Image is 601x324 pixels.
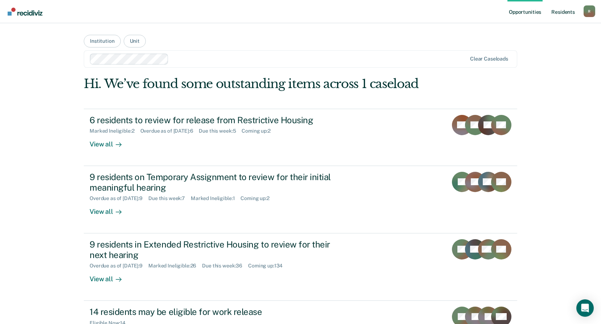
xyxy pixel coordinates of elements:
[90,172,344,193] div: 9 residents on Temporary Assignment to review for their initial meaningful hearing
[248,263,288,269] div: Coming up : 134
[84,233,517,301] a: 9 residents in Extended Restrictive Housing to review for their next hearingOverdue as of [DATE]:...
[140,128,199,134] div: Overdue as of [DATE] : 6
[8,8,42,16] img: Recidiviz
[84,109,517,166] a: 6 residents to review for release from Restrictive HousingMarked Ineligible:2Overdue as of [DATE]...
[90,195,148,202] div: Overdue as of [DATE] : 9
[84,76,431,91] div: Hi. We’ve found some outstanding items across 1 caseload
[90,263,148,269] div: Overdue as of [DATE] : 9
[90,115,344,125] div: 6 residents to review for release from Restrictive Housing
[576,299,594,317] div: Open Intercom Messenger
[90,202,130,216] div: View all
[90,307,344,317] div: 14 residents may be eligible for work release
[124,35,146,47] button: Unit
[199,128,242,134] div: Due this week : 5
[470,56,508,62] div: Clear caseloads
[84,35,120,47] button: Institution
[584,5,595,17] div: R
[148,195,191,202] div: Due this week : 7
[240,195,275,202] div: Coming up : 2
[84,166,517,233] a: 9 residents on Temporary Assignment to review for their initial meaningful hearingOverdue as of [...
[584,5,595,17] button: Profile dropdown button
[90,134,130,148] div: View all
[202,263,248,269] div: Due this week : 36
[191,195,240,202] div: Marked Ineligible : 1
[148,263,202,269] div: Marked Ineligible : 26
[242,128,276,134] div: Coming up : 2
[90,128,140,134] div: Marked Ineligible : 2
[90,239,344,260] div: 9 residents in Extended Restrictive Housing to review for their next hearing
[90,269,130,283] div: View all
